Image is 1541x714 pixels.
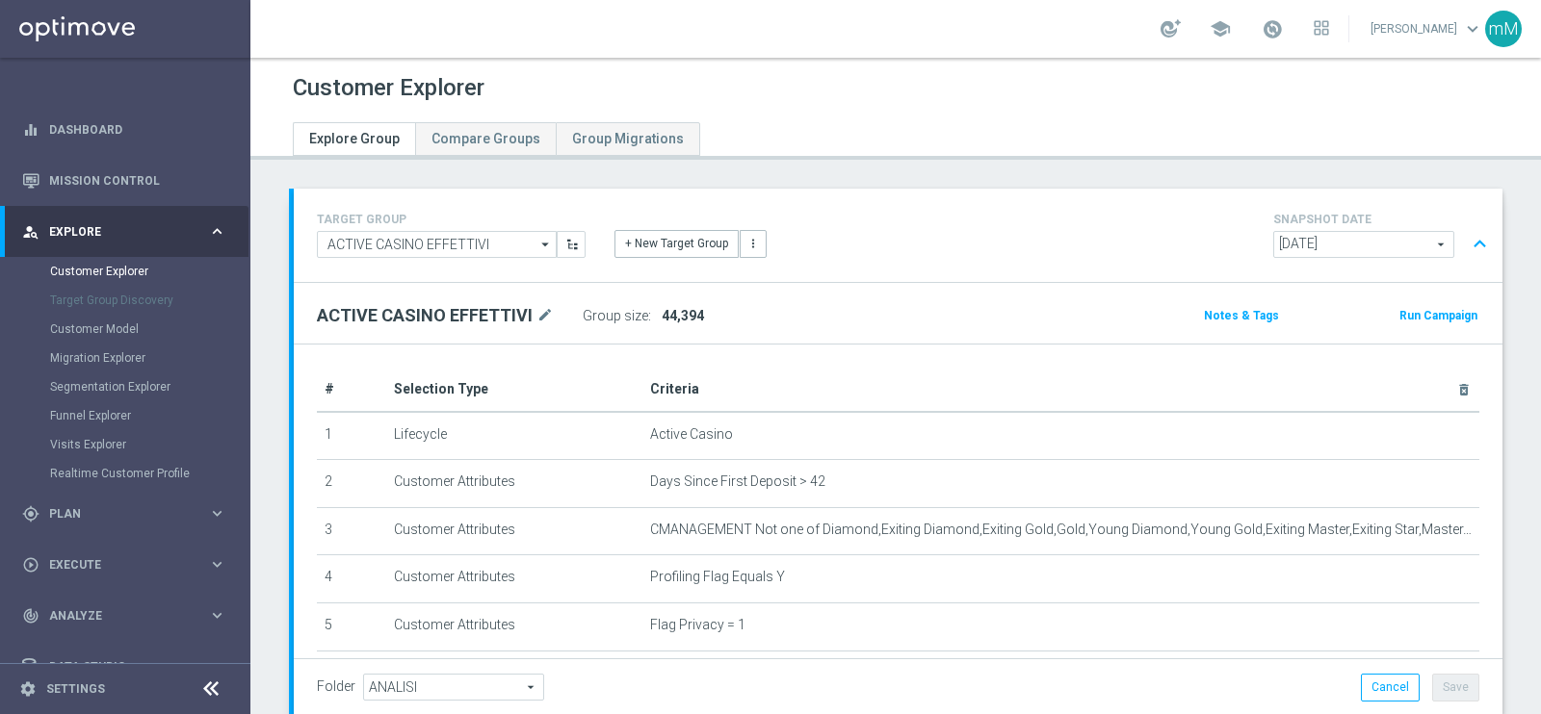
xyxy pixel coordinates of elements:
button: + New Target Group [614,230,739,257]
span: keyboard_arrow_down [1462,18,1483,39]
button: play_circle_outline Execute keyboard_arrow_right [21,557,227,573]
td: Lifecycle [386,412,642,460]
label: : [648,308,651,324]
div: TARGET GROUP arrow_drop_down + New Target Group more_vert SNAPSHOT DATE arrow_drop_down expand_less [317,208,1479,263]
div: Customer Explorer [50,257,248,286]
label: Folder [317,678,355,695]
a: [PERSON_NAME]keyboard_arrow_down [1369,14,1485,43]
button: Data Studio keyboard_arrow_right [21,659,227,675]
td: Customer Attributes [386,555,642,603]
span: school [1210,18,1231,39]
button: Cancel [1361,674,1420,701]
span: Plan [49,508,208,520]
i: keyboard_arrow_right [208,555,226,574]
i: arrow_drop_down [536,232,556,257]
i: play_circle_outline [22,556,39,574]
ul: Tabs [293,122,700,156]
span: Profiling Flag Equals Y [650,569,785,585]
span: Days Since First Deposit > 42 [650,473,825,490]
a: Funnel Explorer [50,408,200,423]
h4: TARGET GROUP [317,213,586,226]
span: Flag Privacy = 1 [650,617,745,633]
div: Mission Control [22,155,226,206]
td: 2 [317,460,386,508]
a: Visits Explorer [50,437,200,452]
i: delete_forever [1456,382,1472,397]
i: track_changes [22,607,39,625]
div: Visits Explorer [50,430,248,459]
span: Criteria [650,381,699,396]
a: Customer Model [50,321,200,337]
span: 44,394 [662,308,704,323]
i: mode_edit [536,304,554,327]
div: Realtime Customer Profile [50,459,248,488]
div: Analyze [22,607,208,625]
span: Compare Groups [431,131,540,146]
span: Explore Group [309,131,400,146]
i: keyboard_arrow_right [208,504,226,523]
a: Migration Explorer [50,350,200,366]
div: Dashboard [22,104,226,155]
h4: SNAPSHOT DATE [1273,213,1495,226]
a: Settings [46,683,105,695]
i: equalizer [22,121,39,139]
a: Mission Control [49,155,226,206]
th: # [317,368,386,412]
td: Customer Attributes [386,650,642,699]
h1: Customer Explorer [293,74,484,102]
span: Data Studio [49,661,208,673]
div: Segmentation Explorer [50,372,248,401]
td: 3 [317,507,386,555]
i: settings [19,680,37,698]
th: Selection Type [386,368,642,412]
label: Group size [583,308,648,324]
span: Explore [49,226,208,238]
span: Analyze [49,610,208,622]
a: Realtime Customer Profile [50,466,200,481]
input: Select Existing or Create New [317,231,557,258]
td: Customer Attributes [386,602,642,650]
a: Segmentation Explorer [50,379,200,395]
div: Data Studio [22,658,208,676]
i: keyboard_arrow_right [208,657,226,676]
button: more_vert [740,230,767,257]
td: Customer Attributes [386,460,642,508]
div: Migration Explorer [50,344,248,372]
button: Notes & Tags [1202,305,1281,326]
span: Group Migrations [572,131,684,146]
button: expand_less [1466,226,1494,263]
button: track_changes Analyze keyboard_arrow_right [21,608,227,624]
i: keyboard_arrow_right [208,222,226,241]
i: person_search [22,223,39,241]
div: Execute [22,556,208,574]
button: equalizer Dashboard [21,122,227,138]
h2: ACTIVE CASINO EFFETTIVI [317,304,533,327]
button: Save [1432,674,1479,701]
td: 5 [317,602,386,650]
button: person_search Explore keyboard_arrow_right [21,224,227,240]
i: gps_fixed [22,505,39,523]
div: mM [1485,11,1522,47]
i: more_vert [746,237,760,250]
button: Run Campaign [1397,305,1479,326]
div: Customer Model [50,315,248,344]
button: Mission Control [21,173,227,189]
i: keyboard_arrow_right [208,606,226,625]
span: CMANAGEMENT Not one of Diamond,Exiting Diamond,Exiting Gold,Gold,Young Diamond,Young Gold,Exiting... [650,522,1472,538]
td: Customer Attributes [386,507,642,555]
div: Plan [22,505,208,523]
a: Dashboard [49,104,226,155]
span: Execute [49,559,208,571]
button: gps_fixed Plan keyboard_arrow_right [21,506,227,522]
div: Target Group Discovery [50,286,248,315]
td: 1 [317,412,386,460]
div: Funnel Explorer [50,401,248,430]
td: 6 [317,650,386,699]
